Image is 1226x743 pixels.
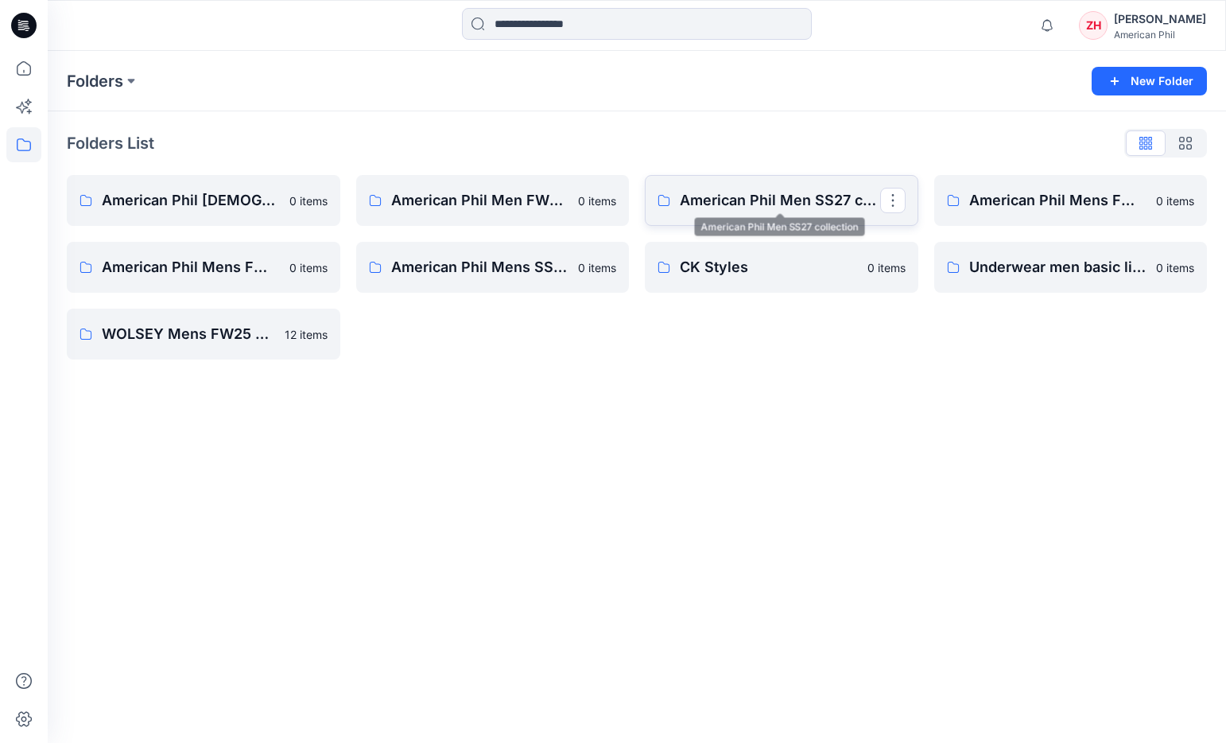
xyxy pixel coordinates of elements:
[1156,193,1194,209] p: 0 items
[67,131,154,155] p: Folders List
[67,175,340,226] a: American Phil [DEMOGRAPHIC_DATA] SS25 collection0 items
[578,193,616,209] p: 0 items
[356,242,630,293] a: American Phil Mens SS26 collection0 items
[680,189,880,212] p: American Phil Men SS27 collection
[289,193,328,209] p: 0 items
[1156,259,1194,276] p: 0 items
[578,259,616,276] p: 0 items
[356,175,630,226] a: American Phil Men FW24 collection0 items
[645,242,918,293] a: CK Styles0 items
[645,175,918,226] a: American Phil Men SS27 collection
[102,256,280,278] p: American Phil Mens FW26 collection
[391,256,569,278] p: American Phil Mens SS26 collection
[67,70,123,92] a: Folders
[1079,11,1108,40] div: ZH
[1114,29,1206,41] div: American Phil
[1092,67,1207,95] button: New Folder
[391,189,569,212] p: American Phil Men FW24 collection
[67,242,340,293] a: American Phil Mens FW26 collection0 items
[285,326,328,343] p: 12 items
[102,323,275,345] p: WOLSEY Mens FW25 Collections
[289,259,328,276] p: 0 items
[934,242,1208,293] a: Underwear men basic library0 items
[934,175,1208,226] a: American Phil Mens FW25 collection0 items
[969,256,1147,278] p: Underwear men basic library
[1114,10,1206,29] div: [PERSON_NAME]
[969,189,1147,212] p: American Phil Mens FW25 collection
[680,256,858,278] p: CK Styles
[102,189,280,212] p: American Phil [DEMOGRAPHIC_DATA] SS25 collection
[867,259,906,276] p: 0 items
[67,309,340,360] a: WOLSEY Mens FW25 Collections12 items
